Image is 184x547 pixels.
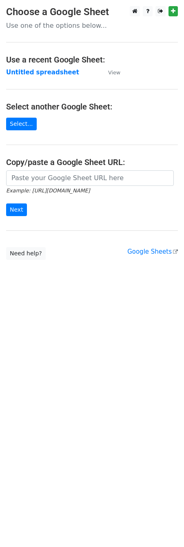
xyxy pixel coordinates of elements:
a: View [100,69,120,76]
h4: Copy/paste a Google Sheet URL: [6,157,178,167]
input: Paste your Google Sheet URL here [6,170,174,186]
a: Select... [6,118,37,130]
input: Next [6,203,27,216]
small: Example: [URL][DOMAIN_NAME] [6,188,90,194]
h3: Choose a Google Sheet [6,6,178,18]
a: Untitled spreadsheet [6,69,79,76]
small: View [108,69,120,76]
h4: Select another Google Sheet: [6,102,178,112]
a: Google Sheets [127,248,178,255]
h4: Use a recent Google Sheet: [6,55,178,65]
a: Need help? [6,247,46,260]
p: Use one of the options below... [6,21,178,30]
